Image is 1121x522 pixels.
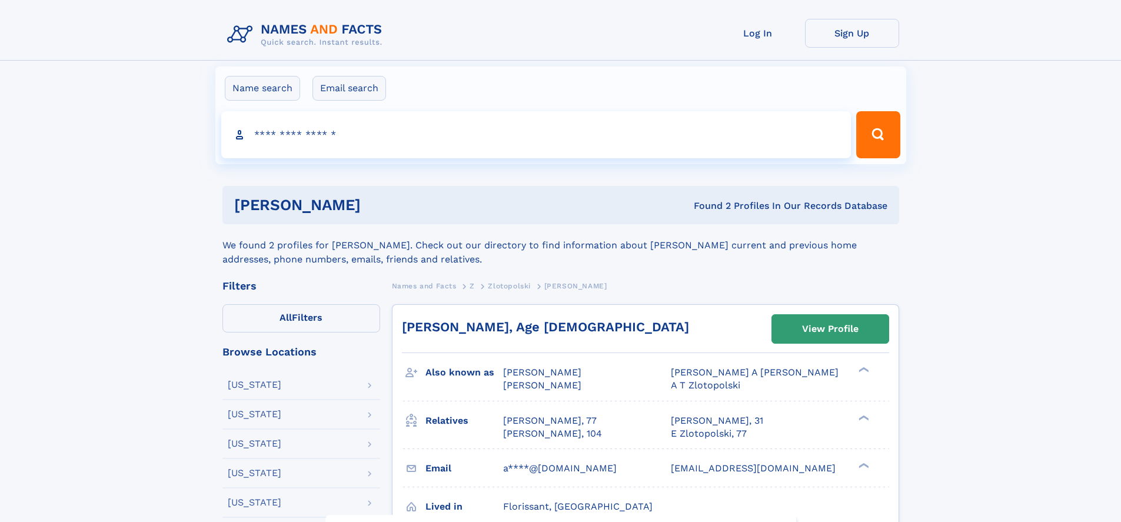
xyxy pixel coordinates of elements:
a: Log In [711,19,805,48]
a: Zlotopolski [488,278,531,293]
a: [PERSON_NAME], Age [DEMOGRAPHIC_DATA] [402,320,689,334]
div: ❯ [856,461,870,469]
h1: [PERSON_NAME] [234,198,527,212]
div: [US_STATE] [228,468,281,478]
button: Search Button [856,111,900,158]
label: Name search [225,76,300,101]
a: [PERSON_NAME], 104 [503,427,602,440]
a: Sign Up [805,19,899,48]
a: [PERSON_NAME], 31 [671,414,763,427]
div: Found 2 Profiles In Our Records Database [527,200,887,212]
span: Z [470,282,475,290]
img: Logo Names and Facts [222,19,392,51]
input: search input [221,111,851,158]
div: ❯ [856,414,870,421]
h3: Email [425,458,503,478]
span: [PERSON_NAME] [503,367,581,378]
a: Z [470,278,475,293]
div: Browse Locations [222,347,380,357]
h3: Lived in [425,497,503,517]
h3: Relatives [425,411,503,431]
span: Zlotopolski [488,282,531,290]
label: Filters [222,304,380,333]
div: Filters [222,281,380,291]
div: We found 2 profiles for [PERSON_NAME]. Check out our directory to find information about [PERSON_... [222,224,899,267]
div: [US_STATE] [228,380,281,390]
span: [PERSON_NAME] [503,380,581,391]
span: [PERSON_NAME] [544,282,607,290]
a: [PERSON_NAME], 77 [503,414,597,427]
h3: Also known as [425,363,503,383]
label: Email search [312,76,386,101]
span: A T Zlotopolski [671,380,740,391]
div: ❯ [856,366,870,374]
div: [US_STATE] [228,439,281,448]
a: E Zlotopolski, 77 [671,427,747,440]
div: [US_STATE] [228,410,281,419]
span: [EMAIL_ADDRESS][DOMAIN_NAME] [671,463,836,474]
a: Names and Facts [392,278,457,293]
a: View Profile [772,315,889,343]
span: [PERSON_NAME] A [PERSON_NAME] [671,367,839,378]
span: Florissant, [GEOGRAPHIC_DATA] [503,501,653,512]
div: [US_STATE] [228,498,281,507]
div: View Profile [802,315,859,343]
span: All [280,312,292,323]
